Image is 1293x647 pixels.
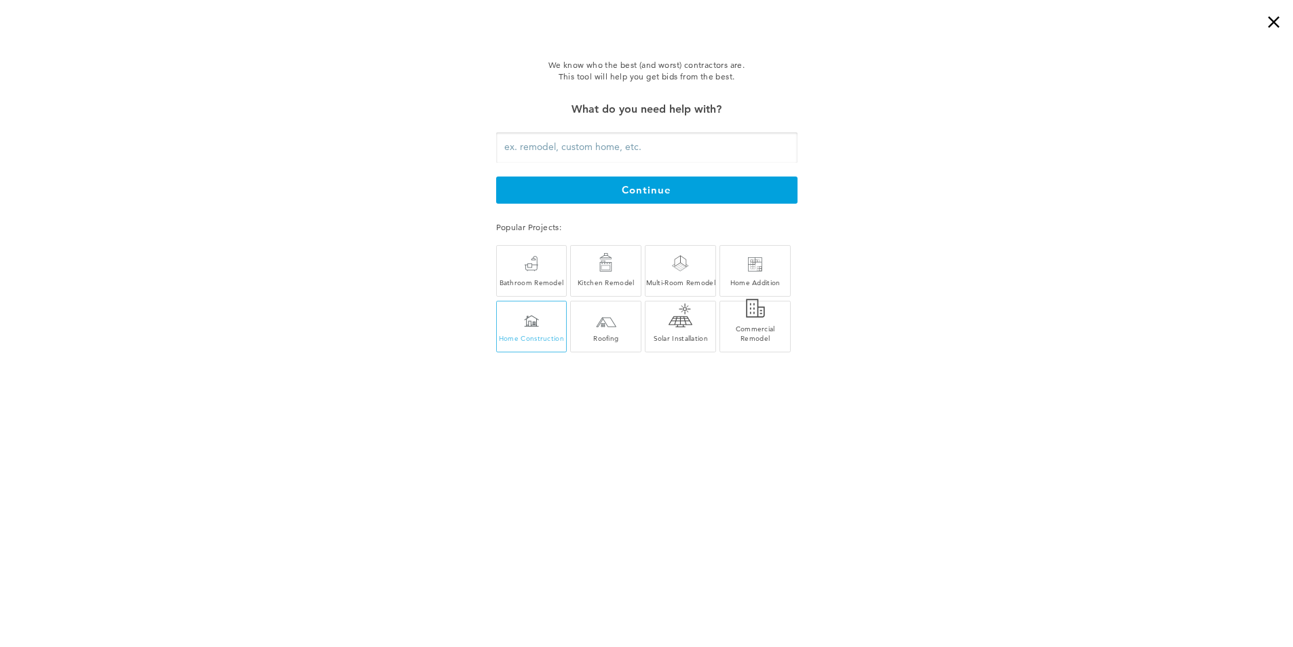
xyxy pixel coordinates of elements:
div: We know who the best (and worst) contractors are. This tool will help you get bids from the best. [428,59,865,83]
div: Commercial Remodel [720,324,790,343]
button: continue [496,177,798,204]
div: Multi-Room Remodel [645,278,715,287]
div: Home Addition [720,278,790,287]
div: What do you need help with? [496,100,798,119]
input: ex. remodel, custom home, etc. [496,132,798,163]
div: Popular Projects: [496,220,798,234]
div: Bathroom Remodel [497,278,567,287]
div: Kitchen Remodel [571,278,641,287]
div: Roofing [571,333,641,343]
div: Home Construction [497,333,567,343]
div: Solar Installation [645,333,715,343]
